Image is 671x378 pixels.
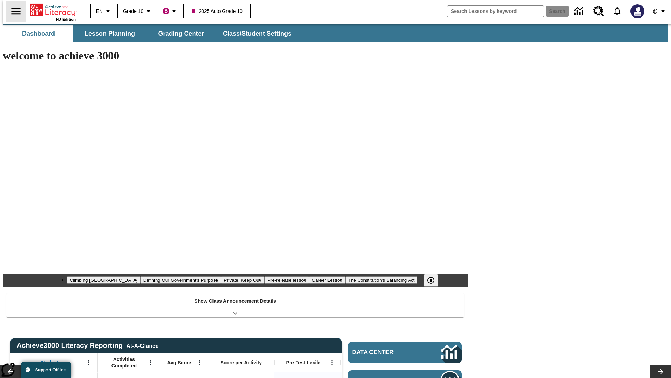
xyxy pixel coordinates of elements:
span: @ [652,8,657,15]
span: Data Center [352,349,418,356]
button: Support Offline [21,362,71,378]
a: Home [30,3,76,17]
button: Slide 4 Pre-release lesson [265,276,309,284]
span: Support Offline [35,367,66,372]
button: Slide 1 Climbing Mount Tai [67,276,140,284]
button: Lesson carousel, Next [650,365,671,378]
span: 2025 Auto Grade 10 [192,8,242,15]
img: Avatar [630,4,644,18]
span: NJ Edition [56,17,76,21]
a: Data Center [570,2,589,21]
span: Dashboard [22,30,55,38]
span: B [164,7,168,15]
h1: welcome to achieve 3000 [3,49,468,62]
button: Open Menu [327,357,337,368]
span: Class/Student Settings [223,30,291,38]
button: Boost Class color is violet red. Change class color [160,5,181,17]
button: Open Menu [83,357,94,368]
span: Score per Activity [221,359,262,366]
button: Slide 3 Private! Keep Out! [221,276,265,284]
span: Student [40,359,58,366]
button: Grading Center [146,25,216,42]
button: Open Menu [145,357,156,368]
a: Notifications [608,2,626,20]
span: Avg Score [167,359,191,366]
span: Activities Completed [101,356,147,369]
span: Lesson Planning [85,30,135,38]
button: Lesson Planning [75,25,145,42]
p: Show Class Announcement Details [194,297,276,305]
button: Slide 6 The Constitution's Balancing Act [345,276,418,284]
button: Grade: Grade 10, Select a grade [120,5,156,17]
a: Data Center [348,342,462,363]
div: At-A-Glance [126,342,158,349]
button: Select a new avatar [626,2,649,20]
button: Profile/Settings [649,5,671,17]
input: search field [447,6,544,17]
button: Slide 5 Career Lesson [309,276,345,284]
div: Home [30,2,76,21]
button: Open Menu [194,357,204,368]
div: Show Class Announcement Details [6,293,464,317]
button: Dashboard [3,25,73,42]
button: Slide 2 Defining Our Government's Purpose [140,276,221,284]
div: Pause [424,274,445,287]
span: Achieve3000 Literacy Reporting [17,342,159,350]
span: Pre-Test Lexile [286,359,321,366]
button: Class/Student Settings [217,25,297,42]
button: Pause [424,274,438,287]
span: Grade 10 [123,8,143,15]
span: EN [96,8,103,15]
div: SubNavbar [3,24,668,42]
div: SubNavbar [3,25,298,42]
a: Resource Center, Will open in new tab [589,2,608,21]
button: Open side menu [6,1,26,22]
button: Language: EN, Select a language [93,5,115,17]
span: Grading Center [158,30,204,38]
